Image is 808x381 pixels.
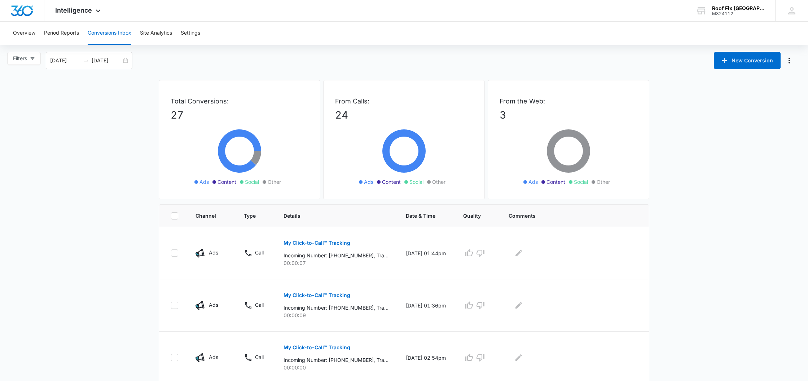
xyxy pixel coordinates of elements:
span: Ads [364,178,373,186]
button: Conversions Inbox [88,22,131,45]
p: 24 [335,107,473,123]
p: 00:00:09 [284,311,388,319]
p: Incoming Number: [PHONE_NUMBER], Tracking Number: [PHONE_NUMBER], Ring To: [PHONE_NUMBER], Caller... [284,304,388,311]
span: to [83,58,89,63]
button: My Click-to-Call™ Tracking [284,339,350,356]
input: End date [92,57,122,65]
p: My Click-to-Call™ Tracking [284,345,350,350]
p: 00:00:07 [284,259,388,267]
p: Incoming Number: [PHONE_NUMBER], Tracking Number: [PHONE_NUMBER], Ring To: [PHONE_NUMBER], Caller... [284,356,388,364]
p: Ads [209,249,218,256]
span: Quality [463,212,481,220]
span: Content [546,178,565,186]
td: [DATE] 01:36pm [397,279,454,332]
button: Manage Numbers [783,55,795,66]
span: Filters [13,54,27,62]
p: My Click-to-Call™ Tracking [284,293,350,298]
p: 27 [171,107,308,123]
input: Start date [50,57,80,65]
div: account id [712,11,765,16]
span: Other [432,178,445,186]
button: Site Analytics [140,22,172,45]
p: My Click-to-Call™ Tracking [284,240,350,245]
span: Social [245,178,259,186]
span: swap-right [83,58,89,63]
button: New Conversion [714,52,781,69]
p: Ads [209,301,218,309]
p: Call [255,301,264,309]
button: Period Reports [44,22,79,45]
p: Incoming Number: [PHONE_NUMBER], Tracking Number: [PHONE_NUMBER], Ring To: [PHONE_NUMBER], Caller... [284,252,388,259]
button: Edit Comments [513,300,524,311]
span: Ads [199,178,209,186]
p: Ads [209,353,218,361]
button: Edit Comments [513,352,524,363]
span: Other [268,178,281,186]
span: Ads [528,178,538,186]
p: Call [255,353,264,361]
div: account name [712,5,765,11]
span: Type [244,212,256,220]
span: Social [409,178,423,186]
span: Comments [509,212,627,220]
p: 3 [500,107,637,123]
p: Total Conversions: [171,96,308,106]
button: My Click-to-Call™ Tracking [284,287,350,304]
button: Filters [7,52,41,65]
p: 00:00:00 [284,364,388,371]
span: Date & Time [406,212,435,220]
span: Other [597,178,610,186]
button: Edit Comments [513,247,524,259]
span: Content [218,178,236,186]
p: Call [255,249,264,256]
p: From Calls: [335,96,473,106]
span: Intelligence [55,6,92,14]
span: Content [382,178,401,186]
button: My Click-to-Call™ Tracking [284,234,350,252]
p: From the Web: [500,96,637,106]
button: Settings [181,22,200,45]
button: Overview [13,22,35,45]
span: Channel [196,212,216,220]
td: [DATE] 01:44pm [397,227,454,279]
span: Details [284,212,378,220]
span: Social [574,178,588,186]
